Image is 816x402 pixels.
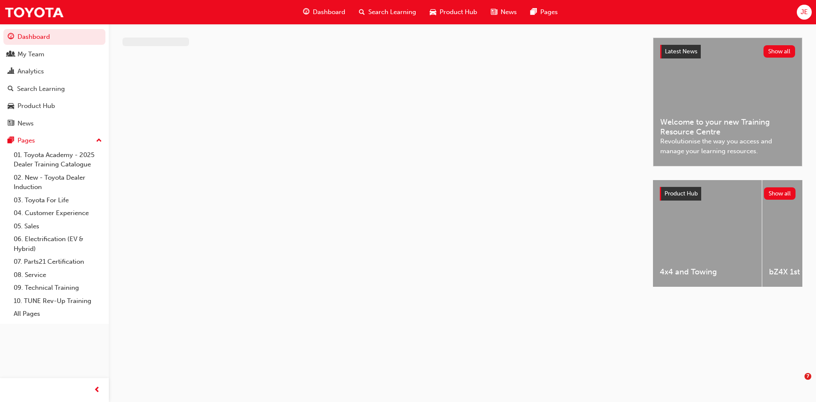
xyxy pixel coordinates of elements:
[3,47,105,62] a: My Team
[764,187,796,200] button: Show all
[440,7,477,17] span: Product Hub
[4,3,64,22] img: Trak
[368,7,416,17] span: Search Learning
[10,194,105,207] a: 03. Toyota For Life
[764,45,796,58] button: Show all
[660,187,796,201] a: Product HubShow all
[423,3,484,21] a: car-iconProduct Hub
[501,7,517,17] span: News
[8,51,14,58] span: people-icon
[17,136,35,146] div: Pages
[8,137,14,145] span: pages-icon
[787,373,807,393] iframe: Intercom live chat
[313,7,345,17] span: Dashboard
[3,29,105,45] a: Dashboard
[530,7,537,17] span: pages-icon
[653,38,802,166] a: Latest NewsShow allWelcome to your new Training Resource CentreRevolutionise the way you access a...
[430,7,436,17] span: car-icon
[797,5,812,20] button: JE
[540,7,558,17] span: Pages
[96,135,102,146] span: up-icon
[3,27,105,133] button: DashboardMy TeamAnalyticsSearch LearningProduct HubNews
[524,3,565,21] a: pages-iconPages
[17,119,34,128] div: News
[804,373,811,380] span: 7
[801,7,808,17] span: JE
[3,116,105,131] a: News
[8,85,14,93] span: search-icon
[10,255,105,268] a: 07. Parts21 Certification
[660,117,795,137] span: Welcome to your new Training Resource Centre
[3,133,105,149] button: Pages
[10,220,105,233] a: 05. Sales
[660,267,755,277] span: 4x4 and Towing
[665,48,697,55] span: Latest News
[10,207,105,220] a: 04. Customer Experience
[303,7,309,17] span: guage-icon
[664,190,698,197] span: Product Hub
[352,3,423,21] a: search-iconSearch Learning
[10,233,105,255] a: 06. Electrification (EV & Hybrid)
[10,149,105,171] a: 01. Toyota Academy - 2025 Dealer Training Catalogue
[10,307,105,320] a: All Pages
[10,281,105,294] a: 09. Technical Training
[17,101,55,111] div: Product Hub
[359,7,365,17] span: search-icon
[17,67,44,76] div: Analytics
[17,84,65,94] div: Search Learning
[296,3,352,21] a: guage-iconDashboard
[10,171,105,194] a: 02. New - Toyota Dealer Induction
[3,81,105,97] a: Search Learning
[3,98,105,114] a: Product Hub
[10,294,105,308] a: 10. TUNE Rev-Up Training
[3,64,105,79] a: Analytics
[10,268,105,282] a: 08. Service
[660,137,795,156] span: Revolutionise the way you access and manage your learning resources.
[8,33,14,41] span: guage-icon
[8,68,14,76] span: chart-icon
[8,102,14,110] span: car-icon
[17,50,44,59] div: My Team
[94,385,100,396] span: prev-icon
[653,180,762,287] a: 4x4 and Towing
[660,45,795,58] a: Latest NewsShow all
[8,120,14,128] span: news-icon
[484,3,524,21] a: news-iconNews
[491,7,497,17] span: news-icon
